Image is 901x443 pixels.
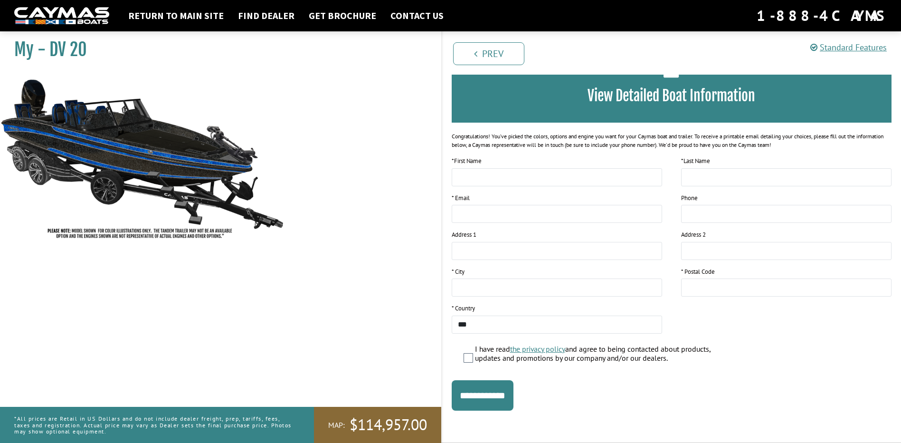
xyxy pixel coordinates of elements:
a: Contact Us [386,10,448,22]
label: * Postal Code [681,267,715,277]
label: I have read and agree to being contacted about products, updates and promotions by our company an... [475,345,732,365]
h3: View Detailed Boat Information [466,87,878,105]
a: MAP:$114,957.00 [314,407,441,443]
label: * Country [452,304,475,313]
a: Standard Features [810,42,887,53]
label: * Email [452,193,470,203]
span: MAP: [328,420,345,430]
label: Phone [681,193,698,203]
a: Prev [453,42,524,65]
p: *All prices are Retail in US Dollars and do not include dealer freight, prep, tariffs, fees, taxe... [14,411,293,439]
div: 1-888-4CAYMAS [757,5,887,26]
label: Address 2 [681,230,706,240]
div: Congratulations! You’ve picked the colors, options and engine you want for your Caymas boat and t... [452,132,892,149]
a: Get Brochure [304,10,381,22]
a: Return to main site [123,10,228,22]
label: * City [452,267,465,277]
a: the privacy policy [510,344,565,354]
a: Find Dealer [233,10,299,22]
label: Last Name [681,156,710,166]
h1: My - DV 20 [14,39,417,60]
span: $114,957.00 [350,415,427,435]
label: First Name [452,156,482,166]
label: Address 1 [452,230,476,240]
img: white-logo-c9c8dbefe5ff5ceceb0f0178aa75bf4bb51f6bca0971e226c86eb53dfe498488.png [14,7,109,25]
